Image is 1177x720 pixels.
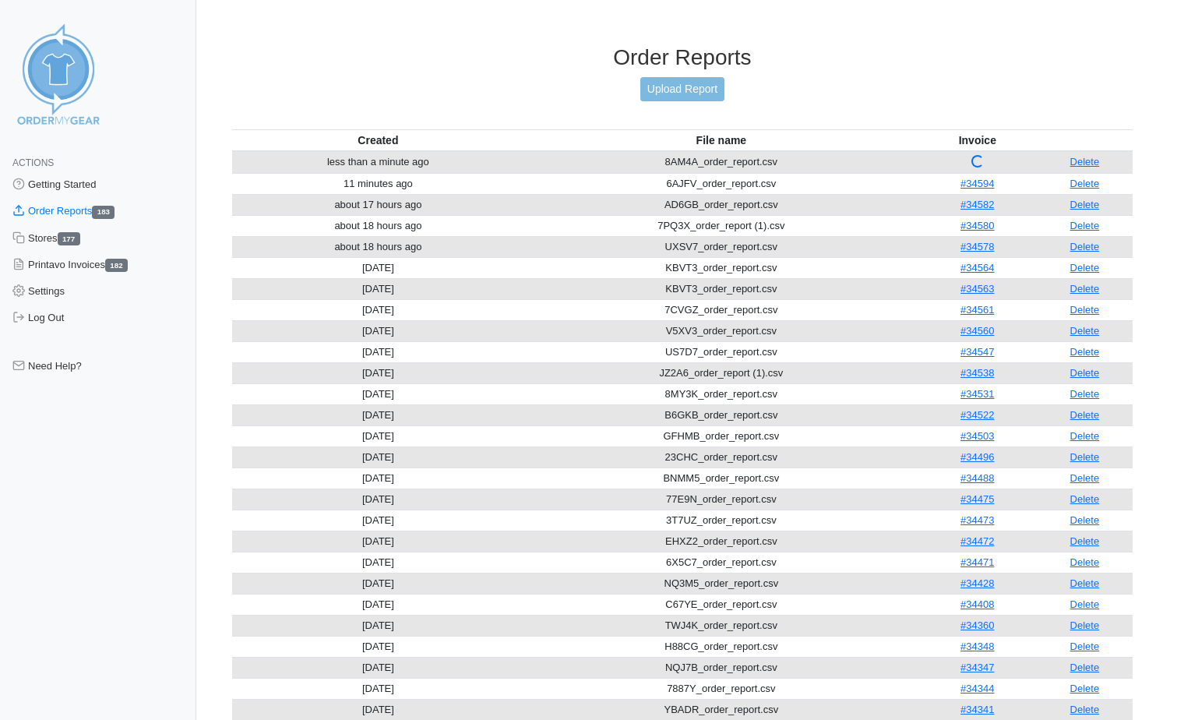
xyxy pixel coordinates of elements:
[960,514,994,526] a: #34473
[1070,409,1100,421] a: Delete
[960,220,994,231] a: #34580
[524,699,918,720] td: YBADR_order_report.csv
[232,446,524,468] td: [DATE]
[960,178,994,189] a: #34594
[232,615,524,636] td: [DATE]
[232,489,524,510] td: [DATE]
[960,346,994,358] a: #34547
[1070,283,1100,295] a: Delete
[232,404,524,425] td: [DATE]
[1070,325,1100,337] a: Delete
[1070,156,1100,168] a: Delete
[524,341,918,362] td: US7D7_order_report.csv
[1070,388,1100,400] a: Delete
[1070,472,1100,484] a: Delete
[1070,577,1100,589] a: Delete
[960,367,994,379] a: #34538
[232,362,524,383] td: [DATE]
[524,173,918,194] td: 6AJFV_order_report.csv
[1070,514,1100,526] a: Delete
[232,341,524,362] td: [DATE]
[232,173,524,194] td: 11 minutes ago
[524,215,918,236] td: 7PQ3X_order_report (1).csv
[232,299,524,320] td: [DATE]
[1070,451,1100,463] a: Delete
[232,151,524,174] td: less than a minute ago
[524,236,918,257] td: UXSV7_order_report.csv
[1070,178,1100,189] a: Delete
[918,129,1037,151] th: Invoice
[232,699,524,720] td: [DATE]
[960,662,994,673] a: #34347
[524,151,918,174] td: 8AM4A_order_report.csv
[524,615,918,636] td: TWJ4K_order_report.csv
[232,278,524,299] td: [DATE]
[1070,199,1100,210] a: Delete
[232,383,524,404] td: [DATE]
[524,383,918,404] td: 8MY3K_order_report.csv
[524,573,918,594] td: NQ3M5_order_report.csv
[232,636,524,657] td: [DATE]
[1070,683,1100,694] a: Delete
[960,535,994,547] a: #34472
[1070,367,1100,379] a: Delete
[232,320,524,341] td: [DATE]
[232,194,524,215] td: about 17 hours ago
[232,678,524,699] td: [DATE]
[524,129,918,151] th: File name
[960,241,994,252] a: #34578
[524,362,918,383] td: JZ2A6_order_report (1).csv
[232,236,524,257] td: about 18 hours ago
[524,468,918,489] td: BNMM5_order_report.csv
[1070,430,1100,442] a: Delete
[232,129,524,151] th: Created
[524,636,918,657] td: H88CG_order_report.csv
[232,552,524,573] td: [DATE]
[960,619,994,631] a: #34360
[524,320,918,341] td: V5XV3_order_report.csv
[232,510,524,531] td: [DATE]
[232,594,524,615] td: [DATE]
[12,157,54,168] span: Actions
[960,430,994,442] a: #34503
[960,325,994,337] a: #34560
[960,283,994,295] a: #34563
[1070,304,1100,316] a: Delete
[1070,598,1100,610] a: Delete
[1070,346,1100,358] a: Delete
[524,425,918,446] td: GFHMB_order_report.csv
[524,446,918,468] td: 23CHC_order_report.csv
[524,489,918,510] td: 77E9N_order_report.csv
[524,278,918,299] td: KBVT3_order_report.csv
[960,683,994,694] a: #34344
[232,44,1133,71] h3: Order Reports
[960,577,994,589] a: #34428
[640,77,724,101] a: Upload Report
[1070,241,1100,252] a: Delete
[1070,704,1100,715] a: Delete
[524,531,918,552] td: EHXZ2_order_report.csv
[960,556,994,568] a: #34471
[524,510,918,531] td: 3T7UZ_order_report.csv
[960,704,994,715] a: #34341
[1070,262,1100,274] a: Delete
[960,451,994,463] a: #34496
[1070,641,1100,652] a: Delete
[524,552,918,573] td: 6X5C7_order_report.csv
[524,678,918,699] td: 7887Y_order_report.csv
[232,257,524,278] td: [DATE]
[960,199,994,210] a: #34582
[58,232,80,245] span: 177
[232,215,524,236] td: about 18 hours ago
[232,468,524,489] td: [DATE]
[1070,662,1100,673] a: Delete
[1070,493,1100,505] a: Delete
[524,404,918,425] td: B6GKB_order_report.csv
[524,657,918,678] td: NQJ7B_order_report.csv
[960,262,994,274] a: #34564
[1070,556,1100,568] a: Delete
[960,304,994,316] a: #34561
[960,598,994,610] a: #34408
[232,573,524,594] td: [DATE]
[524,299,918,320] td: 7CVGZ_order_report.csv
